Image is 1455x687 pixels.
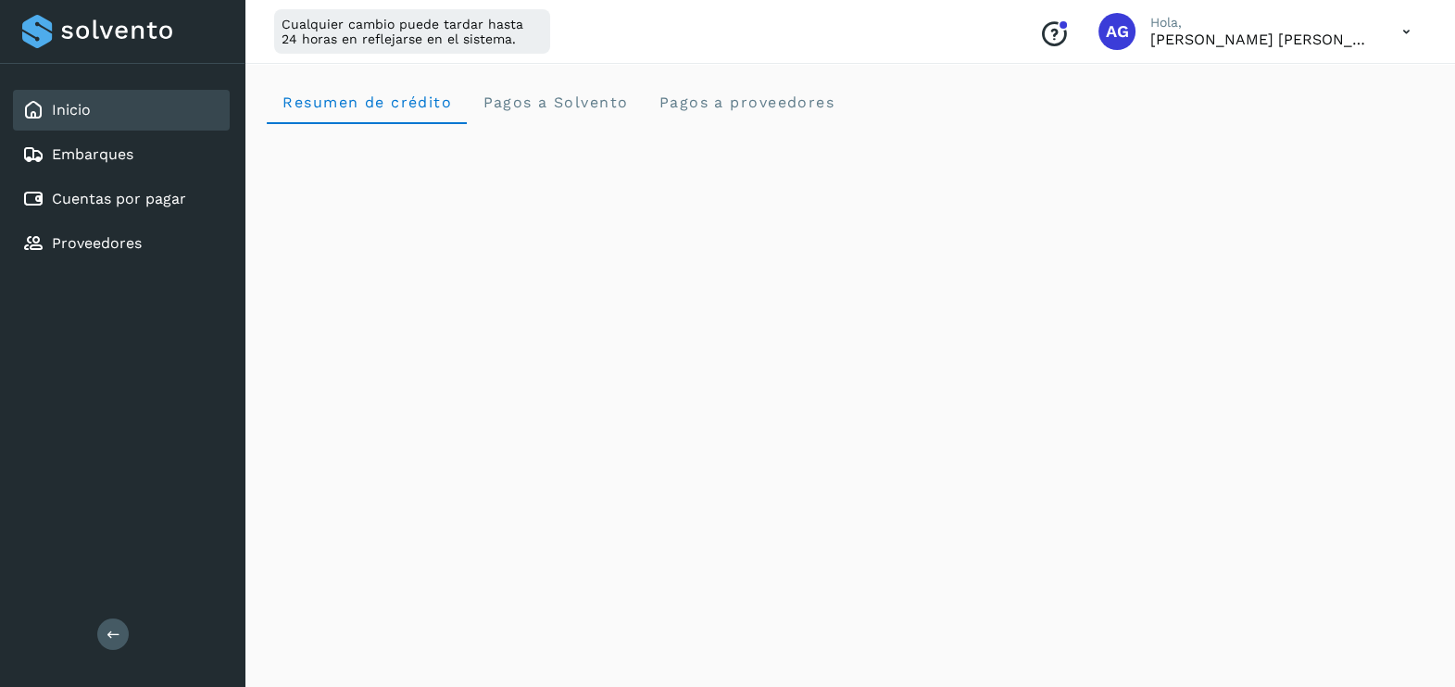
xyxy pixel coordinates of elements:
[1150,15,1373,31] p: Hola,
[13,179,230,219] div: Cuentas por pagar
[482,94,628,111] span: Pagos a Solvento
[274,9,550,54] div: Cualquier cambio puede tardar hasta 24 horas en reflejarse en el sistema.
[52,190,186,207] a: Cuentas por pagar
[658,94,834,111] span: Pagos a proveedores
[13,134,230,175] div: Embarques
[13,90,230,131] div: Inicio
[52,101,91,119] a: Inicio
[52,145,133,163] a: Embarques
[282,94,452,111] span: Resumen de crédito
[52,234,142,252] a: Proveedores
[1150,31,1373,48] p: Abigail Gonzalez Leon
[13,223,230,264] div: Proveedores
